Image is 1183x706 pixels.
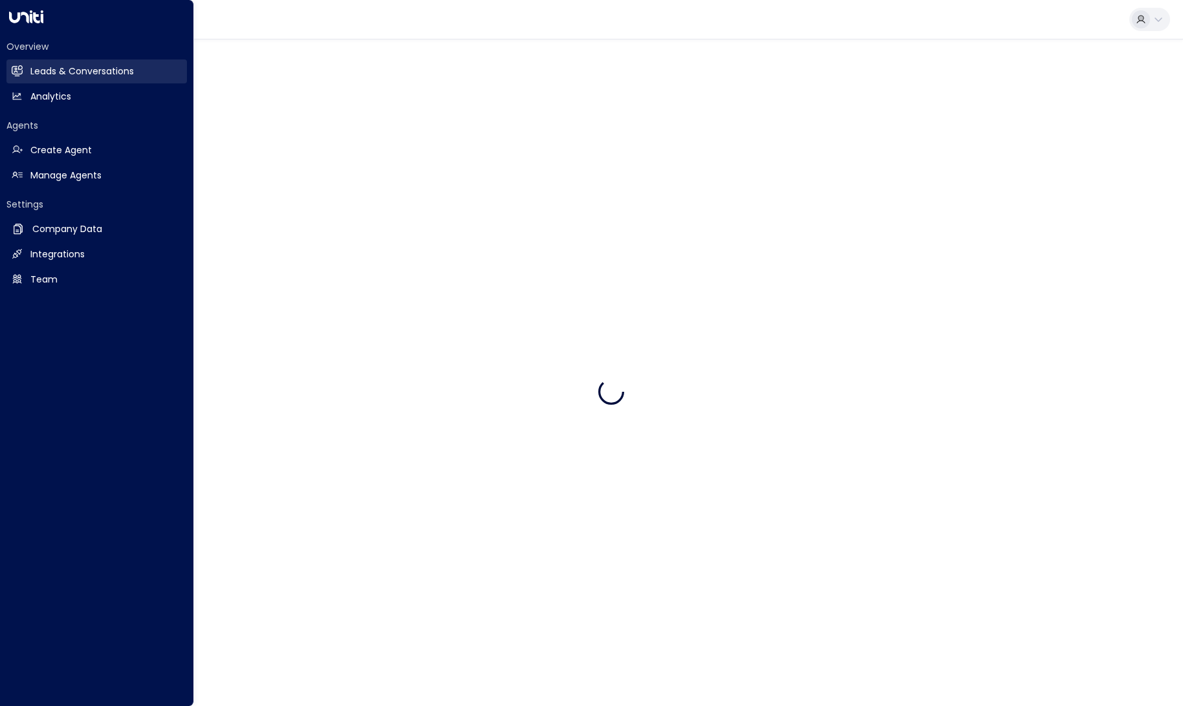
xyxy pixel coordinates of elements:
[30,144,92,157] h2: Create Agent
[6,40,187,53] h2: Overview
[6,85,187,109] a: Analytics
[32,222,102,236] h2: Company Data
[6,242,187,266] a: Integrations
[6,119,187,132] h2: Agents
[30,90,71,103] h2: Analytics
[30,65,134,78] h2: Leads & Conversations
[30,248,85,261] h2: Integrations
[6,138,187,162] a: Create Agent
[6,164,187,187] a: Manage Agents
[30,169,102,182] h2: Manage Agents
[6,198,187,211] h2: Settings
[6,268,187,292] a: Team
[6,217,187,241] a: Company Data
[6,59,187,83] a: Leads & Conversations
[30,273,58,286] h2: Team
